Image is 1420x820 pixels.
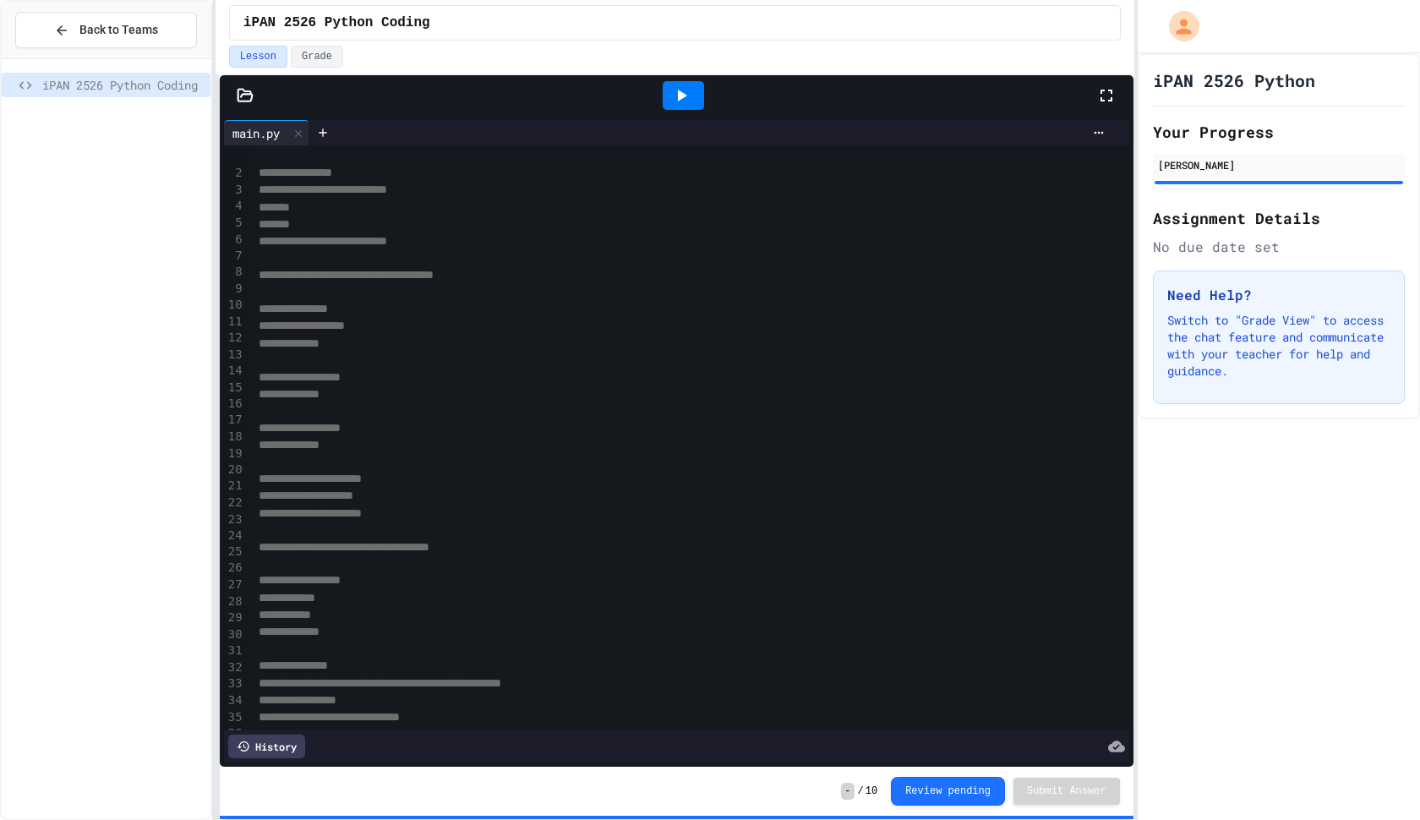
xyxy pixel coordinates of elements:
[224,577,245,593] div: 27
[224,182,245,199] div: 3
[224,396,245,412] div: 16
[224,462,245,478] div: 20
[1167,312,1390,380] p: Switch to "Grade View" to access the chat feature and communicate with your teacher for help and ...
[224,330,245,347] div: 12
[228,735,305,758] div: History
[1167,285,1390,305] h3: Need Help?
[79,21,158,39] span: Back to Teams
[1158,157,1400,172] div: [PERSON_NAME]
[224,659,245,676] div: 32
[224,297,245,314] div: 10
[891,777,1005,806] button: Review pending
[224,248,245,264] div: 7
[224,593,245,610] div: 28
[224,281,245,297] div: 9
[224,478,245,495] div: 21
[224,429,245,446] div: 18
[224,412,245,429] div: 17
[224,610,245,626] div: 29
[1013,778,1120,805] button: Submit Answer
[15,12,197,48] button: Back to Teams
[224,314,245,331] div: 11
[291,46,343,68] button: Grade
[224,232,245,249] div: 6
[224,380,245,396] div: 15
[224,528,245,544] div: 24
[224,692,245,709] div: 34
[224,347,245,363] div: 13
[224,165,245,182] div: 2
[224,446,245,462] div: 19
[224,709,245,726] div: 35
[224,725,245,742] div: 36
[224,642,245,659] div: 31
[224,120,309,145] div: main.py
[1027,784,1106,798] span: Submit Answer
[224,544,245,560] div: 25
[1153,120,1405,144] h2: Your Progress
[1153,206,1405,230] h2: Assignment Details
[858,784,864,798] span: /
[1153,237,1405,257] div: No due date set
[224,198,245,215] div: 4
[224,675,245,692] div: 33
[224,495,245,511] div: 22
[224,560,245,577] div: 26
[243,13,430,33] span: iPAN 2526 Python Coding
[229,46,287,68] button: Lesson
[1153,68,1315,92] h1: iPAN 2526 Python
[42,76,204,94] span: iPAN 2526 Python Coding
[224,215,245,232] div: 5
[224,124,288,142] div: main.py
[224,264,245,281] div: 8
[224,363,245,380] div: 14
[224,626,245,642] div: 30
[866,784,877,798] span: 10
[841,783,854,800] span: -
[224,511,245,528] div: 23
[1151,7,1204,46] div: My Account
